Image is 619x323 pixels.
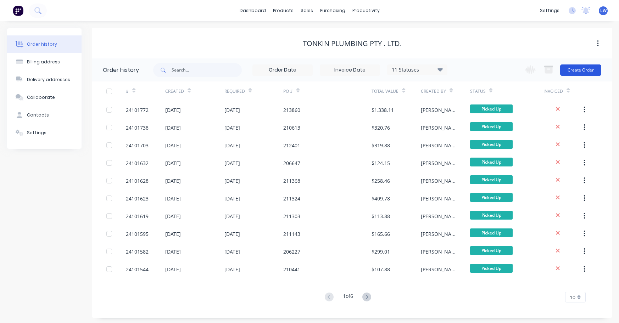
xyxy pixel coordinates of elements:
div: [PERSON_NAME] [421,248,456,255]
div: $258.46 [372,177,390,185]
div: [DATE] [165,212,181,220]
button: Create Order [560,64,601,76]
div: sales [297,5,317,16]
div: 24101595 [126,230,149,238]
div: Total Value [372,88,398,95]
input: Search... [172,63,242,77]
div: $1,338.11 [372,106,394,114]
button: Contacts [7,106,82,124]
div: [DATE] [165,195,181,202]
div: Created [165,88,184,95]
div: 24101738 [126,124,149,131]
div: 206227 [283,248,300,255]
div: 211303 [283,212,300,220]
div: [DATE] [165,124,181,131]
div: productivity [349,5,383,16]
div: [DATE] [224,159,240,167]
div: 211143 [283,230,300,238]
button: Collaborate [7,89,82,106]
div: Invoiced [543,81,583,101]
div: [PERSON_NAME] [421,177,456,185]
div: [DATE] [165,177,181,185]
div: 24101623 [126,195,149,202]
div: [DATE] [224,177,240,185]
div: $409.78 [372,195,390,202]
span: LW [600,7,607,14]
input: Order Date [253,65,312,75]
span: Picked Up [470,104,513,113]
div: [PERSON_NAME] [421,124,456,131]
div: Created [165,81,224,101]
div: $165.66 [372,230,390,238]
div: 24101619 [126,212,149,220]
span: Picked Up [470,193,513,202]
button: Settings [7,124,82,142]
div: purchasing [317,5,349,16]
div: 211324 [283,195,300,202]
button: Order history [7,35,82,53]
div: Tonkin Plumbing Pty . Ltd. [303,39,402,48]
div: Total Value [372,81,421,101]
div: Order history [103,66,139,74]
div: products [269,5,297,16]
div: [DATE] [224,266,240,273]
div: 24101772 [126,106,149,114]
div: [PERSON_NAME] [421,230,456,238]
span: Picked Up [470,175,513,184]
div: [DATE] [165,266,181,273]
div: $107.88 [372,266,390,273]
div: settings [536,5,563,16]
div: [PERSON_NAME] [421,106,456,114]
div: 24101703 [126,142,149,149]
button: Billing address [7,53,82,71]
div: 24101632 [126,159,149,167]
div: [PERSON_NAME] [421,195,456,202]
div: Delivery addresses [27,76,70,83]
div: # [126,81,165,101]
span: Picked Up [470,264,513,273]
div: 24101544 [126,266,149,273]
div: [PERSON_NAME] [421,266,456,273]
div: [PERSON_NAME] [421,159,456,167]
div: [DATE] [165,230,181,238]
div: PO # [283,88,293,95]
span: Picked Up [470,122,513,131]
span: Picked Up [470,246,513,255]
div: Required [224,81,283,101]
span: Picked Up [470,158,513,166]
div: Invoiced [543,88,563,95]
span: Picked Up [470,140,513,149]
div: [DATE] [224,230,240,238]
div: 210613 [283,124,300,131]
div: 24101628 [126,177,149,185]
div: Billing address [27,59,60,65]
div: 24101582 [126,248,149,255]
div: $124.15 [372,159,390,167]
img: Factory [13,5,23,16]
div: 212401 [283,142,300,149]
span: 10 [570,294,575,301]
div: Status [470,88,486,95]
div: PO # [283,81,372,101]
div: [DATE] [165,159,181,167]
div: Required [224,88,245,95]
div: [PERSON_NAME] [421,142,456,149]
div: [DATE] [224,124,240,131]
div: [DATE] [224,142,240,149]
div: Contacts [27,112,49,118]
div: [DATE] [224,212,240,220]
div: [DATE] [224,106,240,114]
div: $320.76 [372,124,390,131]
div: $319.88 [372,142,390,149]
div: 206647 [283,159,300,167]
div: [DATE] [165,106,181,114]
div: Collaborate [27,94,55,101]
div: $113.88 [372,212,390,220]
div: Created By [421,81,470,101]
div: Settings [27,130,46,136]
input: Invoice Date [320,65,380,75]
div: [DATE] [165,142,181,149]
div: Order history [27,41,57,47]
div: 211368 [283,177,300,185]
div: # [126,88,129,95]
